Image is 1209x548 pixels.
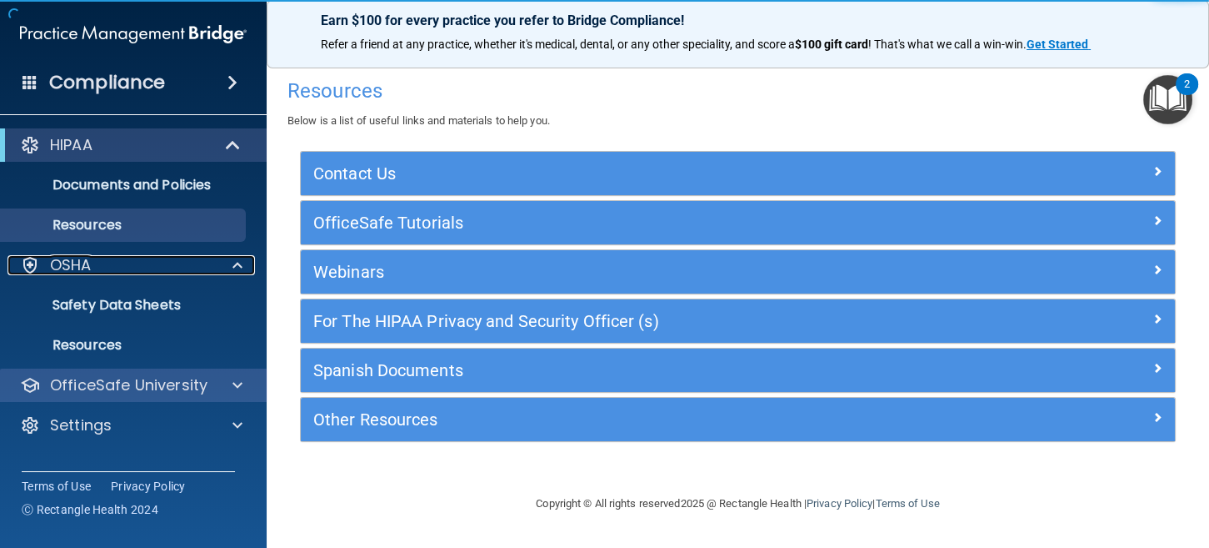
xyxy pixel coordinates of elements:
[1143,75,1192,124] button: Open Resource Center, 2 new notifications
[321,13,1155,28] p: Earn $100 for every practice you refer to Bridge Compliance!
[11,337,238,354] p: Resources
[11,177,238,194] p: Documents and Policies
[313,160,1162,187] a: Contact Us
[1027,38,1088,51] strong: Get Started
[313,214,944,232] h5: OfficeSafe Tutorials
[20,255,242,275] a: OSHA
[313,357,1162,384] a: Spanish Documents
[50,135,92,155] p: HIPAA
[313,312,944,330] h5: For The HIPAA Privacy and Security Officer (s)
[313,164,944,183] h5: Contact Us
[321,38,795,51] span: Refer a friend at any practice, whether it's medical, dental, or any other speciality, and score a
[20,375,242,395] a: OfficeSafe University
[868,38,1027,51] span: ! That's what we call a win-win.
[434,477,1042,530] div: Copyright © All rights reserved 2025 @ Rectangle Health | |
[11,217,238,234] p: Resources
[22,478,91,495] a: Terms of Use
[50,375,207,395] p: OfficeSafe University
[50,415,112,435] p: Settings
[287,80,1188,102] h4: Resources
[287,114,550,127] span: Below is a list of useful links and materials to help you.
[313,259,1162,285] a: Webinars
[20,415,242,435] a: Settings
[1027,38,1091,51] a: Get Started
[875,497,939,510] a: Terms of Use
[20,18,247,51] img: PMB logo
[20,135,242,155] a: HIPAA
[313,263,944,281] h5: Webinars
[313,361,944,380] h5: Spanish Documents
[11,297,238,314] p: Safety Data Sheets
[313,406,1162,433] a: Other Resources
[49,71,165,94] h4: Compliance
[1184,84,1190,106] div: 2
[313,209,1162,236] a: OfficeSafe Tutorials
[313,308,1162,334] a: For The HIPAA Privacy and Security Officer (s)
[795,38,868,51] strong: $100 gift card
[807,497,872,510] a: Privacy Policy
[313,410,944,429] h5: Other Resources
[50,255,92,275] p: OSHA
[111,478,186,495] a: Privacy Policy
[22,501,158,518] span: Ⓒ Rectangle Health 2024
